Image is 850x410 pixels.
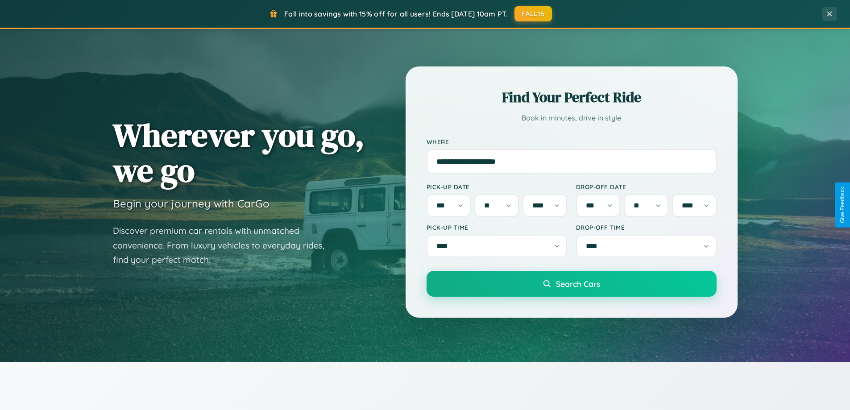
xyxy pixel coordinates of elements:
label: Pick-up Time [427,224,567,231]
label: Where [427,138,717,145]
h1: Wherever you go, we go [113,117,365,188]
button: Search Cars [427,271,717,297]
label: Drop-off Time [576,224,717,231]
span: Search Cars [556,279,600,289]
label: Drop-off Date [576,183,717,191]
p: Discover premium car rentals with unmatched convenience. From luxury vehicles to everyday rides, ... [113,224,336,267]
label: Pick-up Date [427,183,567,191]
p: Book in minutes, drive in style [427,112,717,124]
h3: Begin your journey with CarGo [113,197,270,210]
h2: Find Your Perfect Ride [427,87,717,107]
div: Give Feedback [839,187,846,223]
span: Fall into savings with 15% off for all users! Ends [DATE] 10am PT. [284,9,508,18]
button: FALL15 [514,6,552,21]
